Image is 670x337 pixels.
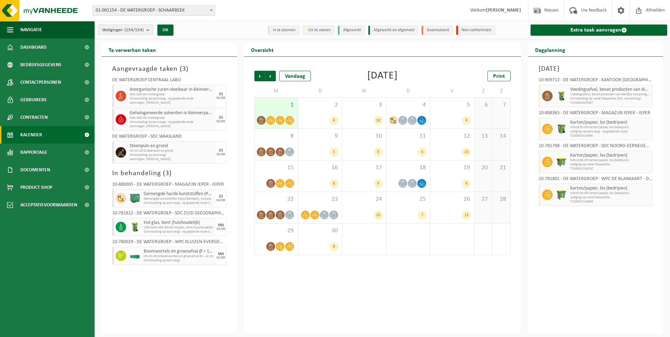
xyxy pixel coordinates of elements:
span: 14 [496,132,506,140]
li: Afgewerkt [338,26,365,35]
div: DE WATERGROEP CENTRAAL LABO [112,78,226,85]
span: Dashboard [20,39,47,56]
div: 9 [374,147,383,157]
span: Omwisseling op aanvraag [130,153,214,157]
strong: [PERSON_NAME] [486,8,521,13]
div: [DATE] [367,71,398,81]
span: 7 [496,101,506,109]
span: HK-XC-10-G steenpuin en grond [130,149,214,153]
span: 4 [390,101,427,109]
span: Contracten [20,109,48,126]
span: Lediging op aanvraag - op geplande route [570,130,651,134]
span: Hol glas, bont (huishoudelijk) [144,220,214,226]
span: Vestigingen [102,25,144,35]
div: DI [219,92,223,96]
li: In te plannen [268,26,299,35]
span: 30 [302,227,339,235]
span: 23 [302,195,339,203]
span: Aanvrager: [PERSON_NAME] [130,157,214,161]
div: 01/09 [217,227,225,231]
span: Print [493,74,505,79]
span: WB-0770-HP karton/papier, los (bedrijven) [570,191,651,195]
span: T250001718330 [570,167,651,171]
span: 29 [258,227,295,235]
span: 24 [346,195,383,203]
h3: [DATE] [539,64,653,74]
h3: Aangevraagde taken ( ) [112,64,226,74]
span: 22 [258,195,295,203]
span: Kalender [20,126,42,144]
span: Contactpersonen [20,74,61,91]
div: DI [219,116,223,120]
span: 15 [258,164,295,172]
img: HK-XC-20-GN-00 [130,253,140,259]
span: 10 [346,132,383,140]
li: Afgewerkt en afgemeld [368,26,418,35]
td: Z [492,85,510,97]
span: 3 [165,170,169,177]
td: V [430,85,474,97]
td: M [254,85,299,97]
span: 1 [258,101,295,109]
div: 02/09 [217,153,225,156]
span: Anorganische zuren vloeibaar in kleinverpakking [130,87,214,92]
span: T250001647947 [570,101,651,105]
span: 8 [258,132,295,140]
span: 20 [478,164,488,172]
span: Lediging op vaste frequentie [570,195,651,200]
span: 18 [390,164,427,172]
div: 5 [330,147,339,157]
span: WB-0370-HP karton/papier, los (bedrijven) [570,125,651,130]
span: T250001718608 [570,200,651,204]
span: Omwisseling op aanvraag - op geplande route (incl. verwerking) [144,230,214,234]
span: 01-001154 - DE WATERGROEP - SCHAARBEEK [93,5,215,16]
count: (154/154) [124,28,144,32]
h2: Overzicht [244,43,281,56]
h2: Dagplanning [528,43,572,56]
span: KGA Colli OA Watergroep [130,116,214,120]
div: 8 [462,116,471,125]
div: 10 [374,211,383,220]
span: Karton/papier, los (bedrijven) [570,153,651,158]
span: Voedingsafval, bevat producten van dierlijke oorsprong, onve [570,92,651,97]
span: Omwisseling op aanvraag - op geplande route (incl. verwerking) [144,201,214,205]
span: 9 [302,132,339,140]
span: Gebruikers [20,91,47,109]
span: Omwisseling op aanvraag - op geplande route [130,120,214,124]
a: Print [487,71,511,81]
span: Omwisseling op aanvraag [144,259,214,263]
li: Non-conformiteit [456,26,495,35]
img: WB-0140-HPE-GN-50 [556,91,567,101]
div: 8 [330,179,339,188]
span: Steenpuin en grond [130,143,214,149]
span: WB-0140-HPE-GN-50 hol glas, bont (huishoudelijk) [144,226,214,230]
div: 02/09 [217,120,225,123]
span: 3 [182,66,186,73]
div: 9 [374,179,383,188]
img: WB-0140-HPE-GN-50 [130,222,140,232]
span: 6 [478,101,488,109]
span: 21 [496,164,506,172]
span: Karton/papier, los (bedrijven) [570,120,651,125]
span: Documenten [20,161,50,179]
span: Navigatie [20,21,42,39]
div: 01/09 [217,256,225,260]
div: 7 [418,211,426,220]
div: 10-780029 - DE WATERGROEP - WPC KLUIZEN-EVERGEM - EVERGEM [112,240,226,247]
li: Uit te voeren [303,26,334,35]
span: 2 [302,101,339,109]
span: 25 [390,195,427,203]
span: 01-001154 - DE WATERGROEP - SCHAARBEEK [93,6,215,15]
span: Gemengde harde kunststoffen (PE, PP en PVC), recycleerbaar (industrieel) [144,191,214,197]
span: Product Shop [20,179,52,196]
span: 16 [302,164,339,172]
div: 10-909712 - DE WATERGROEP - KANTOOR [GEOGRAPHIC_DATA] - [GEOGRAPHIC_DATA] [539,78,653,85]
span: Rapportage [20,144,47,161]
div: 10-781801 - DE WATERGROEP - WPC DE BLANKAART - DIKSMUIDE [539,177,653,184]
div: MA [218,252,224,256]
span: Voedingsafval, bevat producten van dierlijke oorsprong, onverpakt, categorie 3 [570,87,651,92]
span: 28 [496,195,506,203]
img: WB-0770-HPE-GN-51 [556,190,567,200]
div: 10-888365 - DE WATERGROEP - MAGAZIJN IEPER - IEPER [112,182,226,189]
div: 13 [462,211,471,220]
